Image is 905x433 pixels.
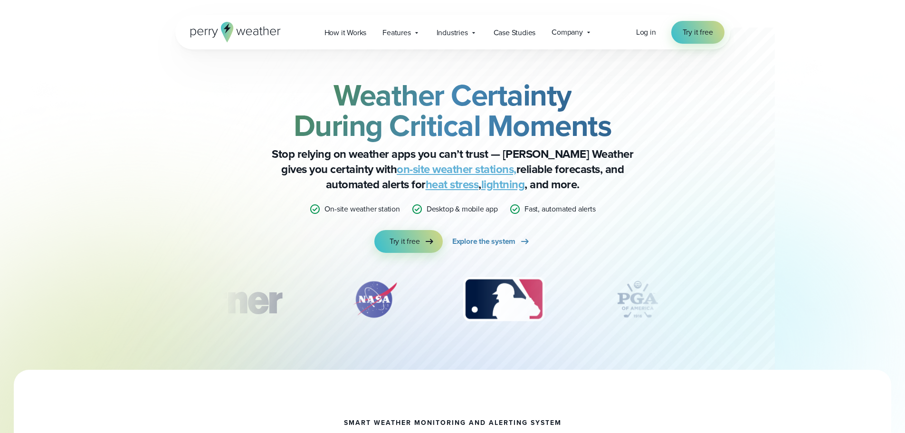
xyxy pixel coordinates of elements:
a: How it Works [316,23,375,42]
a: Explore the system [452,230,531,253]
span: Features [382,27,410,38]
a: Try it free [374,230,443,253]
a: lightning [481,176,525,193]
strong: Weather Certainty During Critical Moments [294,73,612,148]
a: Case Studies [486,23,544,42]
p: Desktop & mobile app [427,203,498,215]
div: 1 of 12 [161,276,295,323]
span: Try it free [390,236,420,247]
a: heat stress [426,176,479,193]
a: Log in [636,27,656,38]
h1: smart weather monitoring and alerting system [344,419,562,427]
div: 2 of 12 [342,276,408,323]
img: Turner-Construction_1.svg [161,276,295,323]
span: How it Works [324,27,367,38]
span: Try it free [683,27,713,38]
div: slideshow [223,276,683,328]
span: Case Studies [494,27,536,38]
p: Stop relying on weather apps you can’t trust — [PERSON_NAME] Weather gives you certainty with rel... [263,146,643,192]
span: Company [552,27,583,38]
span: Industries [437,27,468,38]
img: NASA.svg [342,276,408,323]
div: 3 of 12 [454,276,554,323]
img: PGA.svg [600,276,676,323]
div: 4 of 12 [600,276,676,323]
p: On-site weather station [324,203,400,215]
a: on-site weather stations, [397,161,516,178]
img: MLB.svg [454,276,554,323]
p: Fast, automated alerts [524,203,596,215]
a: Try it free [671,21,724,44]
span: Explore the system [452,236,515,247]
